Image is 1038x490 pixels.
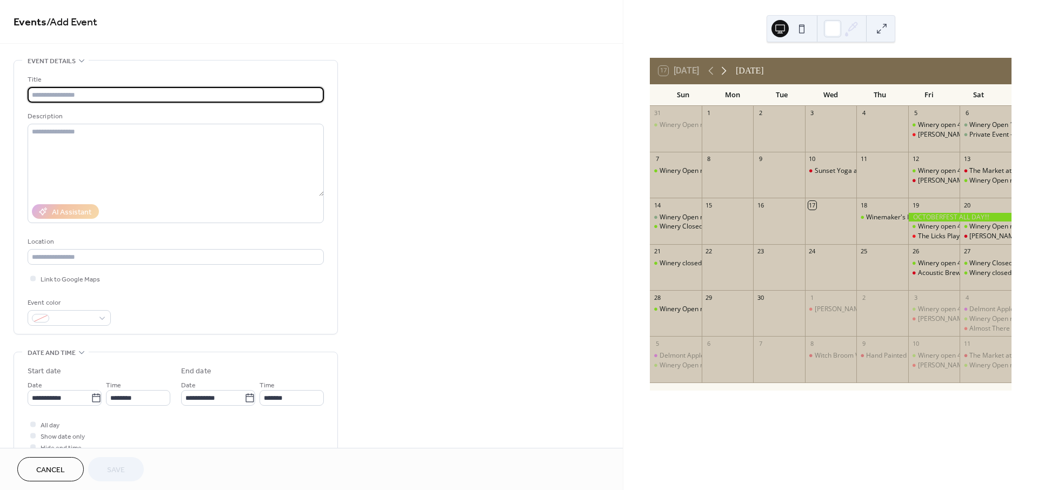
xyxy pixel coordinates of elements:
div: 30 [756,293,764,301]
span: Time [259,380,275,391]
div: Mon [708,84,757,106]
div: Winery Open noon-5pm [650,305,702,314]
div: Start date [28,366,61,377]
div: 22 [705,247,713,256]
div: Thu [855,84,904,106]
div: 16 [756,201,764,209]
span: All day [41,420,59,431]
div: 11 [963,339,971,347]
div: Winery closed for Private Bridal Shower 12-4pm [660,259,803,268]
div: Winery Open noon-10pm [960,361,1012,370]
div: Hand Painted Coir Mat 6:30-8:30pm [866,351,974,360]
div: 10 [911,339,920,347]
span: Date [181,380,196,391]
div: 25 [860,247,868,256]
div: 2 [756,109,764,117]
div: 26 [911,247,920,256]
div: 9 [860,339,868,347]
div: 24 [808,247,816,256]
div: Winery Open 12pm -4pm Private Event 4pm-10pm [960,120,1012,130]
div: [DATE] [736,64,764,77]
div: 15 [705,201,713,209]
div: Wed [806,84,855,106]
div: 8 [705,155,713,163]
div: Winery open 4-10pm Live Music at 6pm [908,120,960,130]
div: 27 [963,247,971,256]
div: Winery open 4-10pm Live Music at 6pm [908,305,960,314]
div: Acoustic Brew live at Red Barn Winery, September 26th at 6-9pm [908,269,960,278]
div: 3 [808,109,816,117]
div: 6 [963,109,971,117]
div: 10 [808,155,816,163]
div: Winery Open noon-10pm [960,176,1012,185]
div: 17 [808,201,816,209]
a: Events [14,12,46,33]
div: Tue [757,84,806,106]
div: [PERSON_NAME]'s Crystal Creations at [GEOGRAPHIC_DATA] [DATE] 6pm [815,305,1036,314]
div: Winemaker's Dinner 6:30-8:30pm [856,213,908,222]
div: Winery Open noon-5pm [660,120,731,130]
div: Delmont Apple 'n Arts Festival | Saturday, October 4th 10AM - 6PM at Shield’s Farm – Delmont, PA [960,305,1012,314]
div: Winery Open noon-10pm [960,314,1012,324]
div: Winery open 4-10pm Live Music at 6pm [908,166,960,176]
div: Winery open 4-10pm Live Music at 6pm [918,166,1036,176]
div: Fri [904,84,954,106]
div: Winery open 4-10pm Live Music at 6pm [918,120,1036,130]
div: Winery Open noon-10pm [960,222,1012,231]
div: Winery Open noon-5pm [660,166,731,176]
div: 8 [808,339,816,347]
div: Dennis Crawford Acoustic kicks it at Red Barn Winery 6-9pm Friday, September 12th. [908,176,960,185]
div: Sun [658,84,708,106]
span: Link to Google Maps [41,274,100,285]
div: Winery open 4-10pm Live Music at 6pm [908,222,960,231]
div: 12 [911,155,920,163]
div: Private Event - Winery Closed 4pm-10pm [960,130,1012,139]
span: Date and time [28,347,76,359]
div: 28 [653,293,661,301]
div: 13 [963,155,971,163]
div: Sunset Yoga at Red Barn Winery 7pm [805,166,857,176]
div: Sat [954,84,1003,106]
span: Event details [28,56,76,67]
div: 3 [911,293,920,301]
span: Hide end time [41,442,82,454]
div: Location [28,236,322,247]
div: 5 [653,339,661,347]
div: The Licks Play Live at Red Barn Winery Friday, September 19th from 6-9pm [908,232,960,241]
div: OCTOBERFEST ALL DAY!!! [908,213,1012,222]
span: Time [106,380,121,391]
div: 4 [860,109,868,117]
div: Witch Broom Workshop 6-8 [805,351,857,360]
div: 6 [705,339,713,347]
div: Winery Open noon-5pm [660,361,731,370]
div: Winery closed for Private Bridal Shower 12-4pm [650,259,702,268]
span: Show date only [41,431,85,442]
div: Winery open 4-10pm Live Music at 6pm [908,351,960,360]
div: Winery Open noon-5pm [650,361,702,370]
div: Winemaker's Dinner 6:30-8:30pm [866,213,967,222]
div: 19 [911,201,920,209]
div: 14 [653,201,661,209]
div: Witch Broom Workshop 6-8 [815,351,897,360]
div: 7 [653,155,661,163]
div: Winery Closed for private event 1:30-5 [650,222,702,231]
a: Cancel [17,457,84,481]
div: 1 [705,109,713,117]
div: 18 [860,201,868,209]
div: Winery Open noon-1:30 [660,213,730,222]
div: Sunset Yoga at [GEOGRAPHIC_DATA] 7pm [815,166,942,176]
div: 21 [653,247,661,256]
div: End date [181,366,211,377]
div: Delmont Apple 'n Arts Festival | [DATE] 11AM - 5PM at [GEOGRAPHIC_DATA] – [GEOGRAPHIC_DATA], [GEO... [660,351,1032,360]
div: Winery Open noon-1:30 [650,213,702,222]
span: Cancel [36,465,65,476]
div: Delmont Apple 'n Arts Festival | Saturday, October 5th 11AM - 5PM at Shield’s Farm – Delmont, PA [650,351,702,360]
div: Almost There band plays live from 3-6pm Saturday, October 4th at Red Barn Winery [960,324,1012,333]
div: Winery Open noon-5pm [650,166,702,176]
div: Mark Anthony Plays Live at Red Barn Winery Friday, October 10th at 6pm [908,361,960,370]
div: Sarah's Crystal Creations at Red Barn Winery Wednesday, October 1st at 6pm [805,305,857,314]
div: Winery open 4-10pm Live Music at 6pm [918,222,1036,231]
div: 9 [756,155,764,163]
div: Winery Open noon-5pm [660,305,731,314]
div: Hand Painted Coir Mat 6:30-8:30pm [856,351,908,360]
